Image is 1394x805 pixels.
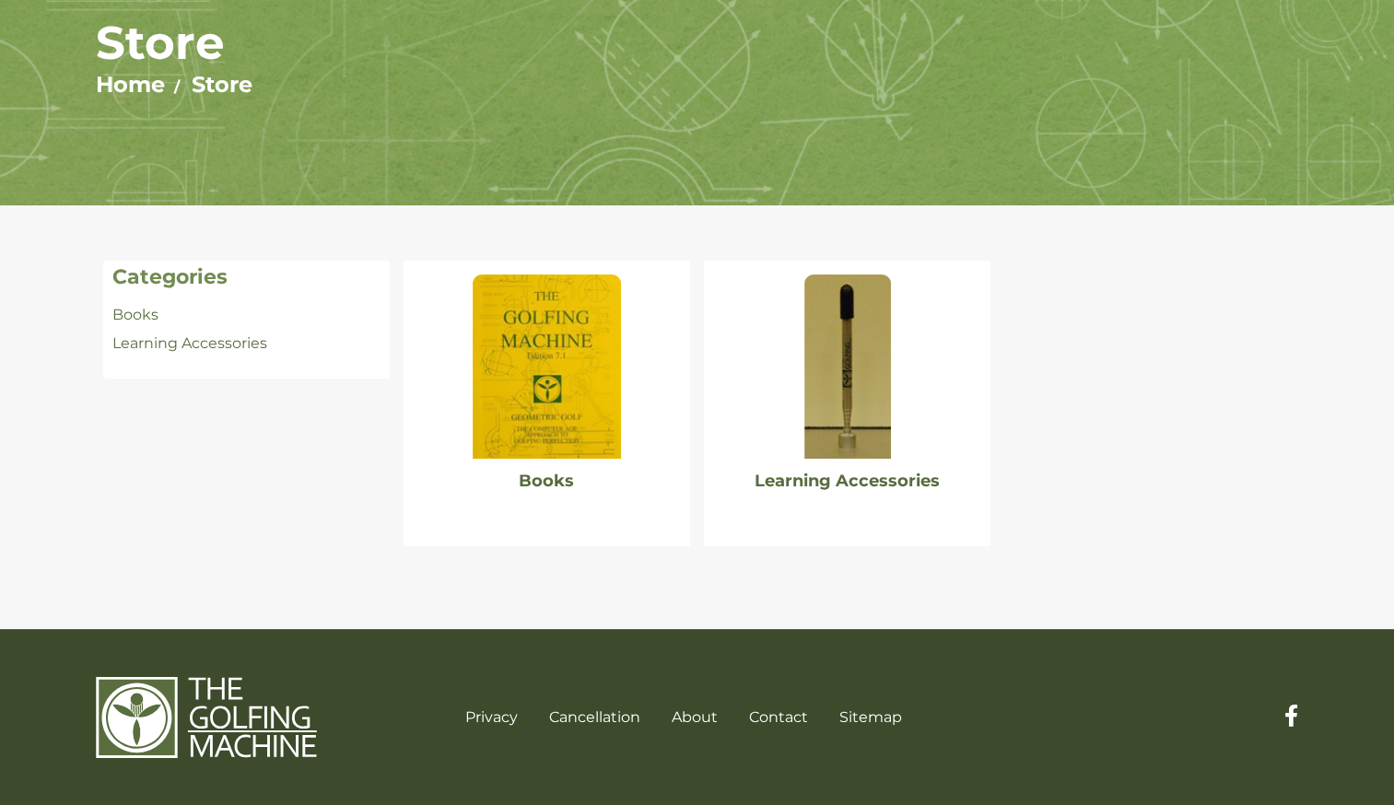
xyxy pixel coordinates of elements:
[549,708,640,726] a: Cancellation
[519,471,574,491] a: Books
[465,708,518,726] a: Privacy
[749,708,808,726] a: Contact
[672,708,718,726] a: About
[96,675,317,760] img: The Golfing Machine
[112,334,267,352] a: Learning Accessories
[192,71,252,98] a: Store
[112,306,158,323] a: Books
[112,265,381,289] h4: Categories
[839,708,902,726] a: Sitemap
[96,71,165,98] a: Home
[96,15,1298,71] h1: Store
[755,471,940,491] a: Learning Accessories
